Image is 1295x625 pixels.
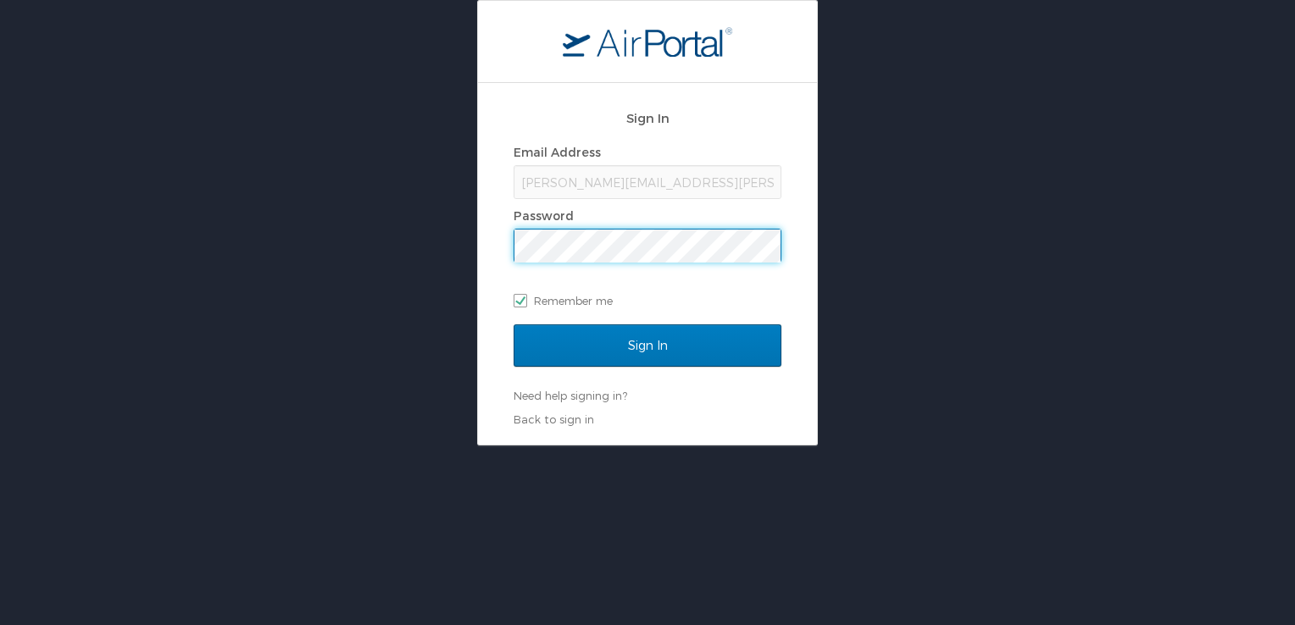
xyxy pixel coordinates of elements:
label: Remember me [514,288,781,313]
img: logo [563,26,732,57]
label: Password [514,208,574,223]
input: Sign In [514,324,781,367]
h2: Sign In [514,108,781,128]
label: Email Address [514,145,601,159]
a: Need help signing in? [514,389,627,402]
a: Back to sign in [514,412,594,426]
